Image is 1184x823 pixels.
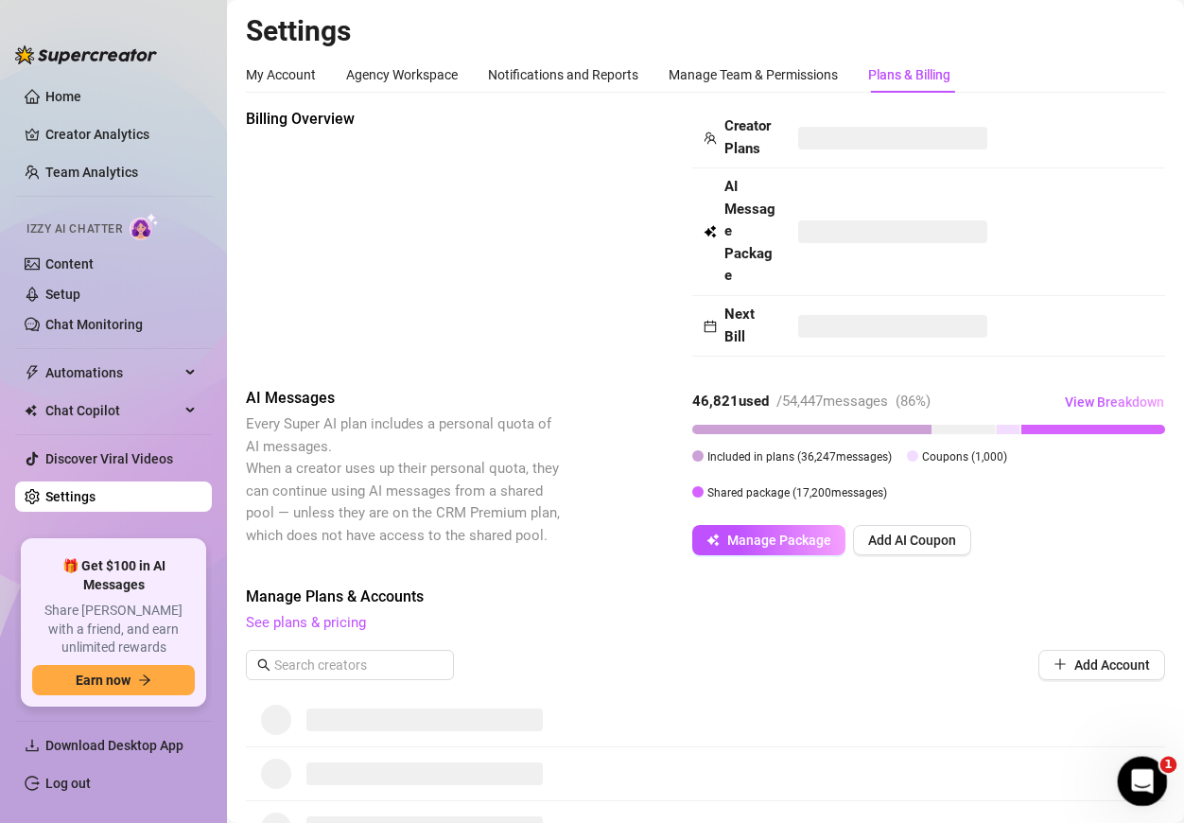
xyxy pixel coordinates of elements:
div: Plans & Billing [868,64,950,85]
span: team [704,131,717,145]
button: Manage Package [692,525,845,555]
span: Download Desktop App [45,738,183,753]
strong: Next Bill [724,306,755,345]
a: Setup [45,287,80,302]
img: logo-BBDzfeDw.svg [15,45,157,64]
span: Chat Copilot [45,395,180,426]
span: 🎁 Get $100 in AI Messages [32,557,195,594]
div: Manage Team & Permissions [669,64,838,85]
a: Home [45,89,81,104]
a: Settings [45,489,96,504]
span: Manage Plans & Accounts [246,586,1165,608]
button: Add Account [1038,650,1165,680]
span: Included in plans ( 36,247 messages) [707,450,892,464]
span: arrow-right [138,674,151,687]
div: Agency Workspace [346,64,458,85]
span: thunderbolt [25,365,40,380]
span: Earn now [76,673,131,688]
span: plus [1053,657,1067,671]
input: Search creators [274,655,427,675]
span: Add Account [1074,657,1150,673]
strong: 46,821 used [692,393,769,410]
span: 1 [1160,757,1177,774]
span: View Breakdown [1065,394,1164,410]
span: download [25,738,40,753]
span: Add AI Coupon [868,533,956,548]
span: Coupons ( 1,000 ) [922,450,1007,464]
a: Creator Analytics [45,119,197,149]
span: Manage Package [727,533,831,548]
h2: Settings [246,13,1165,49]
strong: AI Message Package [724,178,775,284]
button: Earn nowarrow-right [32,665,195,695]
img: Chat Copilot [25,404,37,417]
span: Every Super AI plan includes a personal quota of AI messages. When a creator uses up their person... [246,415,560,544]
span: Automations [45,358,180,388]
div: Notifications and Reports [488,64,638,85]
span: ( 86 %) [896,393,931,410]
div: My Account [246,64,316,85]
button: Add AI Coupon [853,525,971,555]
a: Content [45,256,94,271]
a: Team Analytics [45,165,138,180]
span: Izzy AI Chatter [26,220,122,238]
a: Discover Viral Videos [45,451,173,466]
a: See plans & pricing [246,614,366,631]
span: Billing Overview [246,108,564,131]
img: AI Chatter [130,213,159,240]
a: Log out [45,776,91,791]
span: AI Messages [246,387,564,410]
span: Share [PERSON_NAME] with a friend, and earn unlimited rewards [32,602,195,657]
span: search [257,658,270,672]
iframe: Intercom live chat [1118,757,1168,807]
button: View Breakdown [1064,387,1165,417]
a: Chat Monitoring [45,317,143,332]
span: Shared package ( 17,200 messages) [707,486,887,499]
span: / 54,447 messages [776,393,888,410]
span: calendar [704,320,717,333]
strong: Creator Plans [724,117,771,157]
